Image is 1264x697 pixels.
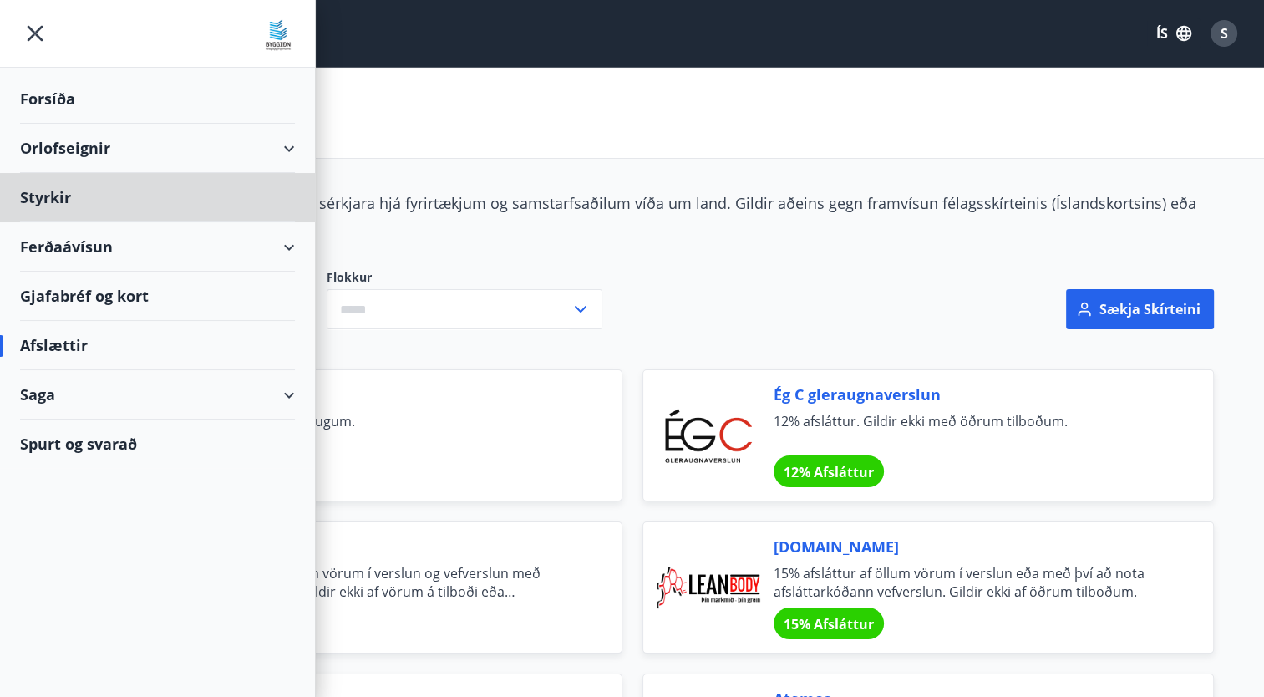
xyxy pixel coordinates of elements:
div: Styrkir [20,173,295,222]
button: ÍS [1147,18,1201,48]
div: Saga [20,370,295,420]
div: Spurt og svarað [20,420,295,468]
button: S [1204,13,1244,53]
span: Félagsmenn njóta veglegra tilboða og sérkjara hjá fyrirtækjum og samstarfsaðilum víða um land. Gi... [51,193,1196,235]
div: Afslættir [20,321,295,370]
button: Sækja skírteini [1066,289,1214,329]
span: 15% Afsláttur [784,615,874,633]
span: 15% afsláttur af öllum vörum í verslun og vefverslun með afsláttarkóðanum. Gildir ekki af vörum á... [182,564,581,601]
button: menu [20,18,50,48]
span: S [1221,24,1228,43]
span: Gleraugna Gallerí [182,384,581,405]
div: Forsíða [20,74,295,124]
div: Orlofseignir [20,124,295,173]
span: [DOMAIN_NAME] [774,536,1173,557]
span: 12% afsláttur. Gildir ekki með öðrum tilboðum. [774,412,1173,449]
span: 10% afsláttur af gleraugum. [182,412,581,449]
img: union_logo [261,18,295,52]
label: Flokkur [327,269,602,286]
span: [DOMAIN_NAME] [182,536,581,557]
span: 12% Afsláttur [784,463,874,481]
div: Gjafabréf og kort [20,272,295,321]
span: 15% afsláttur af öllum vörum í verslun eða með því að nota afsláttarkóðann vefverslun. Gildir ekk... [774,564,1173,601]
span: Ég C gleraugnaverslun [774,384,1173,405]
div: Ferðaávísun [20,222,295,272]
